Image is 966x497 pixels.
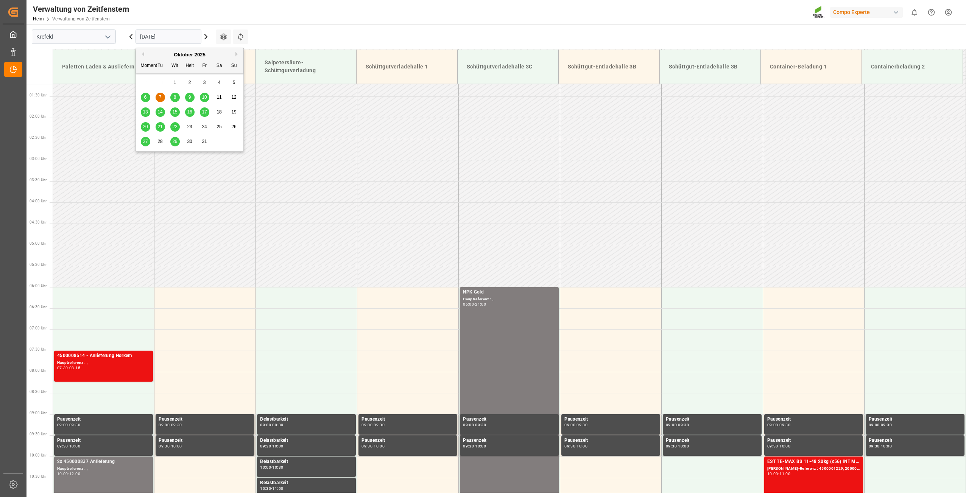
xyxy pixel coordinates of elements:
[678,423,689,427] div: 09:30
[57,437,150,444] div: Pausenzeit
[666,444,677,448] div: 09:30
[215,107,224,117] div: Wählen Sie Samstag, 18. Oktober 2025
[68,444,69,448] div: -
[463,423,474,427] div: 09:00
[30,262,47,267] span: 05:30 Uhr
[767,444,778,448] div: 09:30
[202,124,207,129] span: 24
[170,122,180,132] div: Wählen Sie Mittwoch, 22. Oktober 2025
[215,93,224,102] div: Wählen Sie Samstag, 11. Oktober 2025
[141,107,150,117] div: Wählen Sie Montag, 13. Oktober 2025
[233,80,235,85] span: 5
[30,157,47,161] span: 03:00 Uhr
[666,416,759,423] div: Pausenzeit
[474,444,475,448] div: -
[185,93,195,102] div: Wählen Donnerstag, 9. Oktober 2025
[272,487,283,490] div: 11:00
[202,109,207,115] span: 17
[260,416,353,423] div: Belastbarkeit
[174,80,176,85] span: 1
[272,444,283,448] div: 10:00
[374,444,385,448] div: 10:00
[136,51,243,59] div: Oktober 2025
[767,458,860,466] div: EST TE-MAX BS 11-48 20kg (x56) INT MTO
[30,93,47,97] span: 01:30 Uhr
[69,472,80,475] div: 12:00
[767,416,860,423] div: Pausenzeit
[30,305,47,309] span: 06:30 Uhr
[140,52,144,56] button: Vormonat
[200,93,209,102] div: Wählen Freitag, 10. Oktober 2025
[30,135,47,140] span: 02:30 Uhr
[33,16,44,22] a: Heim
[30,474,47,478] span: 10:30 Uhr
[475,444,486,448] div: 10:00
[68,423,69,427] div: -
[880,444,881,448] div: -
[778,423,779,427] div: -
[30,199,47,203] span: 04:00 Uhr
[262,56,350,78] div: Salpetersäure-Schüttgutverladung
[813,6,825,19] img: Screenshot%202023-09-29%20at%2010.02.21.png_1712312052.png
[881,444,892,448] div: 10:00
[229,93,239,102] div: Wählen Sie Sonntag, 12. Oktober 2025
[30,390,47,394] span: 08:30 Uhr
[464,60,552,74] div: Schüttgutverladehalle 3C
[68,366,69,370] div: -
[260,423,271,427] div: 09:00
[767,437,860,444] div: Pausenzeit
[200,122,209,132] div: Wählen Freitag, 24. Oktober 2025
[189,95,191,100] span: 9
[156,107,165,117] div: Wählen Dienstag, 14. Oktober 2025
[187,124,192,129] span: 23
[170,93,180,102] div: Wählen Sie Mittwoch, 8. Oktober 2025
[260,487,271,490] div: 10:30
[59,60,148,74] div: Paletten Laden & Ausliefern 1
[463,437,556,444] div: Pausenzeit
[202,95,207,100] span: 10
[372,444,374,448] div: -
[57,366,68,370] div: 07:30
[229,61,239,71] div: Su
[30,326,47,330] span: 07:00 Uhr
[30,411,47,415] span: 09:00 Uhr
[141,93,150,102] div: Wählen Sie Montag, 6. Oktober 2025
[474,423,475,427] div: -
[463,444,474,448] div: 09:30
[361,444,372,448] div: 09:30
[767,466,860,472] div: [PERSON_NAME]-Referenz : 4500001229, 2000001221
[666,423,677,427] div: 09:00
[475,303,486,306] div: 21:00
[156,61,165,71] div: Tu
[229,107,239,117] div: Wählen Sonntag, 19. Oktober 2025
[361,423,372,427] div: 09:00
[68,472,69,475] div: -
[881,423,892,427] div: 09:30
[156,93,165,102] div: Wählen Dienstag, 7. Oktober 2025
[271,466,272,469] div: -
[767,423,778,427] div: 09:00
[170,444,171,448] div: -
[218,80,221,85] span: 4
[157,139,162,144] span: 28
[157,109,162,115] span: 14
[57,458,150,466] div: 2x 450000837 Anlieferung
[185,61,195,71] div: Heit
[229,78,239,87] div: Wählen Sonntag, 5. Oktober 2025
[185,107,195,117] div: Wählen Donnerstag, 16. Oktober 2025
[231,95,236,100] span: 12
[564,444,575,448] div: 09:30
[215,61,224,71] div: Sa
[565,60,653,74] div: Schüttgut-Entladehalle 3B
[57,472,68,475] div: 10:00
[778,472,779,475] div: -
[170,137,180,146] div: Wählen Mittwoch, 29. Oktober 2025
[575,423,576,427] div: -
[171,423,182,427] div: 09:30
[231,124,236,129] span: 26
[564,437,657,444] div: Pausenzeit
[260,479,353,487] div: Belastbarkeit
[159,444,170,448] div: 09:30
[171,444,182,448] div: 10:00
[30,453,47,457] span: 10:00 Uhr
